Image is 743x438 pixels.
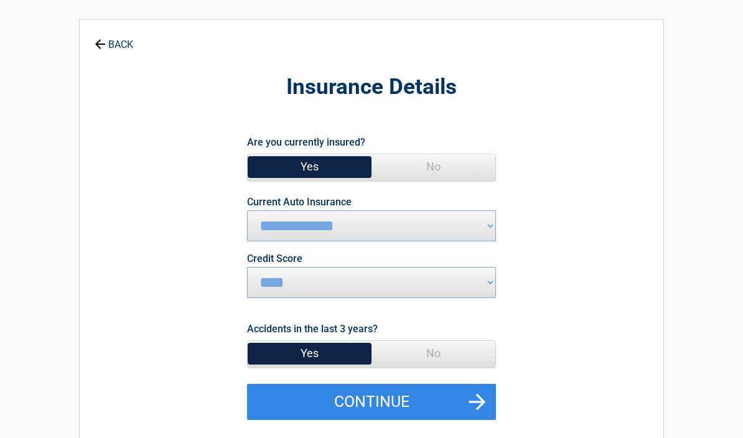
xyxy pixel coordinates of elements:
[148,73,595,102] h2: Insurance Details
[248,341,371,366] span: Yes
[247,384,496,420] button: Continue
[92,28,136,50] a: BACK
[371,154,495,179] span: No
[247,134,365,151] label: Are you currently insured?
[247,320,378,337] label: Accidents in the last 3 years?
[248,154,371,179] span: Yes
[247,197,352,207] label: Current Auto Insurance
[247,254,302,264] label: Credit Score
[371,341,495,366] span: No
